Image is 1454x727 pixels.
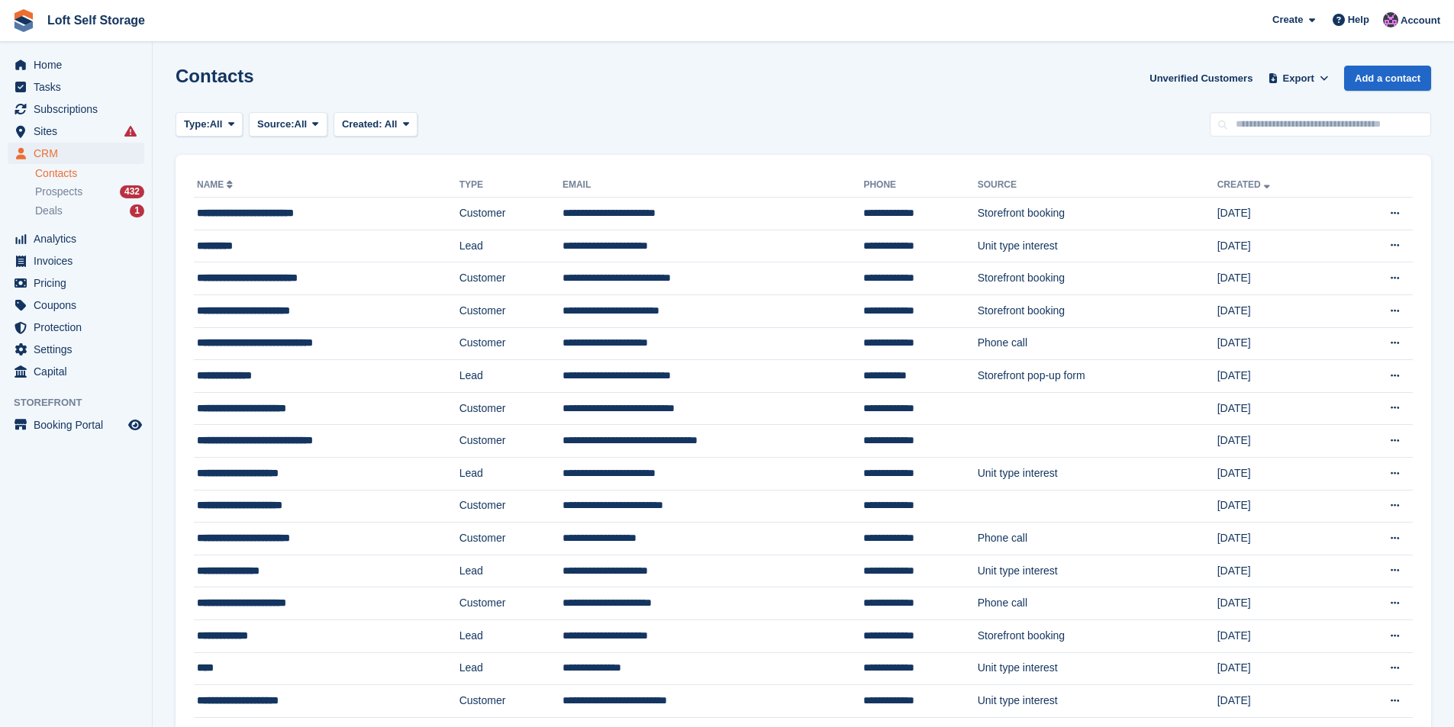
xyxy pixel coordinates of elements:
[459,652,563,685] td: Lead
[34,76,125,98] span: Tasks
[8,414,144,436] a: menu
[35,185,82,199] span: Prospects
[14,395,152,410] span: Storefront
[1401,13,1440,28] span: Account
[8,294,144,316] a: menu
[1217,360,1342,393] td: [DATE]
[295,117,308,132] span: All
[120,185,144,198] div: 432
[459,198,563,230] td: Customer
[1265,66,1332,91] button: Export
[978,173,1217,198] th: Source
[978,685,1217,718] td: Unit type interest
[459,360,563,393] td: Lead
[978,198,1217,230] td: Storefront booking
[1344,66,1431,91] a: Add a contact
[35,204,63,218] span: Deals
[978,555,1217,587] td: Unit type interest
[459,262,563,295] td: Customer
[34,272,125,294] span: Pricing
[459,230,563,262] td: Lead
[1217,619,1342,652] td: [DATE]
[34,414,125,436] span: Booking Portal
[210,117,223,132] span: All
[34,121,125,142] span: Sites
[978,652,1217,685] td: Unit type interest
[34,98,125,120] span: Subscriptions
[1217,523,1342,555] td: [DATE]
[34,250,125,272] span: Invoices
[1217,392,1342,425] td: [DATE]
[978,619,1217,652] td: Storefront booking
[1217,490,1342,523] td: [DATE]
[34,339,125,360] span: Settings
[459,457,563,490] td: Lead
[41,8,151,33] a: Loft Self Storage
[35,184,144,200] a: Prospects 432
[8,143,144,164] a: menu
[1217,179,1273,190] a: Created
[1272,12,1303,27] span: Create
[978,327,1217,360] td: Phone call
[1143,66,1259,91] a: Unverified Customers
[978,587,1217,620] td: Phone call
[35,166,144,181] a: Contacts
[1348,12,1369,27] span: Help
[8,250,144,272] a: menu
[1217,230,1342,262] td: [DATE]
[249,112,327,137] button: Source: All
[978,523,1217,555] td: Phone call
[8,272,144,294] a: menu
[8,76,144,98] a: menu
[459,555,563,587] td: Lead
[1217,198,1342,230] td: [DATE]
[459,619,563,652] td: Lead
[126,416,144,434] a: Preview store
[385,118,398,130] span: All
[124,125,137,137] i: Smart entry sync failures have occurred
[1217,425,1342,458] td: [DATE]
[459,425,563,458] td: Customer
[34,54,125,76] span: Home
[459,490,563,523] td: Customer
[8,228,144,249] a: menu
[459,523,563,555] td: Customer
[35,203,144,219] a: Deals 1
[978,457,1217,490] td: Unit type interest
[34,317,125,338] span: Protection
[1383,12,1398,27] img: Amy Wright
[12,9,35,32] img: stora-icon-8386f47178a22dfd0bd8f6a31ec36ba5ce8667c1dd55bd0f319d3a0aa187defe.svg
[184,117,210,132] span: Type:
[1217,457,1342,490] td: [DATE]
[8,361,144,382] a: menu
[197,179,236,190] a: Name
[863,173,977,198] th: Phone
[34,143,125,164] span: CRM
[1217,262,1342,295] td: [DATE]
[978,262,1217,295] td: Storefront booking
[1283,71,1314,86] span: Export
[8,54,144,76] a: menu
[1217,587,1342,620] td: [DATE]
[563,173,863,198] th: Email
[34,361,125,382] span: Capital
[257,117,294,132] span: Source:
[1217,685,1342,718] td: [DATE]
[459,587,563,620] td: Customer
[176,66,254,86] h1: Contacts
[978,230,1217,262] td: Unit type interest
[459,685,563,718] td: Customer
[176,112,243,137] button: Type: All
[1217,555,1342,587] td: [DATE]
[8,121,144,142] a: menu
[459,392,563,425] td: Customer
[459,327,563,360] td: Customer
[334,112,418,137] button: Created: All
[130,204,144,217] div: 1
[342,118,382,130] span: Created:
[459,294,563,327] td: Customer
[1217,327,1342,360] td: [DATE]
[8,98,144,120] a: menu
[978,294,1217,327] td: Storefront booking
[1217,652,1342,685] td: [DATE]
